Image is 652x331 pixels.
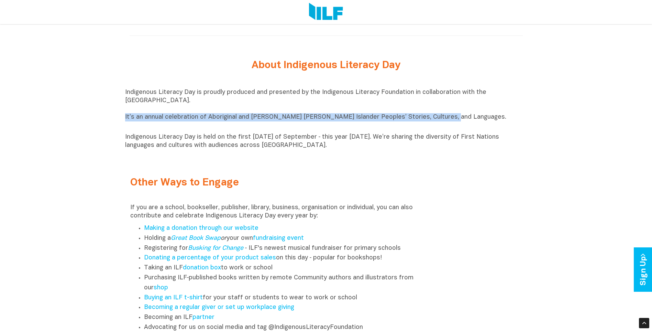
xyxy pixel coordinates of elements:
a: partner [192,314,214,320]
em: or [171,235,226,241]
li: Taking an ILF to work or school [144,263,422,273]
div: Scroll Back to Top [639,318,649,328]
h2: About Indigenous Literacy Day [197,60,455,71]
li: on this day ‑ popular for bookshops! [144,253,422,263]
li: Registering for ‑ ILF's newest musical fundraiser for primary schools [144,244,422,254]
li: for your staff or students to wear to work or school [144,293,422,303]
a: Great Book Swap [171,235,221,241]
a: fundraising event [253,235,304,241]
a: Donating a percentage of your product sales [144,255,276,261]
a: Becoming a regular giver or set up workplace giving [144,305,294,310]
a: donation box [183,265,221,271]
li: Purchasing ILF‑published books written by remote Community authors and illustrators from our [144,273,422,293]
li: Becoming an ILF [144,313,422,323]
a: shop [154,285,168,291]
p: If you are a school, bookseller, publisher, library, business, organisation or individual, you ca... [130,204,422,220]
li: Holding a your own [144,234,422,244]
a: Making a donation through our website [144,225,258,231]
img: Logo [309,3,343,21]
p: Indigenous Literacy Day is proudly produced and presented by the Indigenous Literacy Foundation i... [125,88,527,130]
h2: Other Ways to Engage [130,177,422,189]
a: Busking for Change [188,245,243,251]
a: Buying an ILF t-shirt [144,295,203,301]
p: Indigenous Literacy Day is held on the first [DATE] of September ‑ this year [DATE]. We’re sharin... [125,133,527,150]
